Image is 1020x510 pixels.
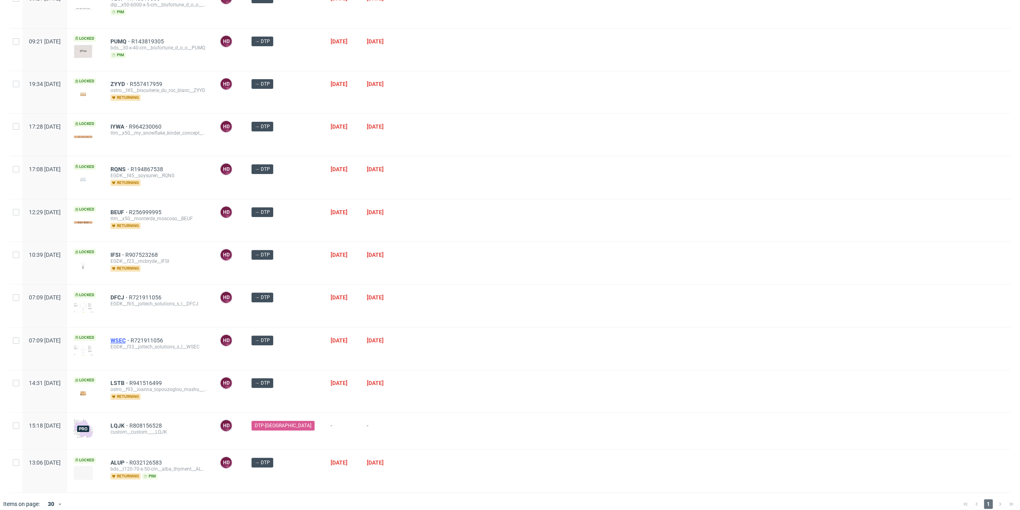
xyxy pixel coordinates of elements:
[331,38,347,45] span: [DATE]
[29,123,61,130] span: 17:28 [DATE]
[110,337,131,344] a: WSEC
[367,294,384,301] span: [DATE]
[74,466,93,479] img: version_two_editor_design
[110,380,129,386] span: LSTB
[74,206,96,213] span: Locked
[74,35,96,42] span: Locked
[74,135,93,138] img: version_two_editor_design
[110,180,141,186] span: returning
[367,337,384,344] span: [DATE]
[110,123,129,130] a: IYWA
[129,459,164,466] a: R032126583
[74,121,96,127] span: Locked
[74,377,96,383] span: Locked
[74,457,96,463] span: Locked
[110,52,126,58] span: pim
[29,38,61,45] span: 09:21 [DATE]
[367,459,384,466] span: [DATE]
[110,81,130,87] span: ZYYD
[110,301,207,307] div: EGDK__f65__joltech_solutions_s_l__DFCJ
[110,344,207,350] div: EGDK__f33__joltech_solutions_s_l__WSEC
[110,386,207,393] div: ostro__f93__ioanna_topouzoglou_mashu__LSTB
[74,334,96,341] span: Locked
[255,379,270,387] span: → DTP
[331,166,347,172] span: [DATE]
[129,209,163,215] a: R256999995
[129,380,164,386] a: R941516499
[74,44,93,59] img: version_two_editor_design
[331,422,354,440] span: -
[255,459,270,466] span: → DTP
[255,422,311,429] span: DTP-[GEOGRAPHIC_DATA]
[131,166,165,172] a: R194867538
[367,422,396,440] span: -
[221,78,232,90] figcaption: HD
[110,38,131,45] a: PUMQ
[74,419,93,438] img: pro-icon.017ec5509f39f3e742e3.png
[221,36,232,47] figcaption: HD
[29,337,61,344] span: 07:09 [DATE]
[221,207,232,218] figcaption: HD
[110,252,125,258] a: IFSI
[74,388,93,399] img: version_two_editor_design
[221,457,232,468] figcaption: HD
[110,215,207,222] div: ttm__x50__monterde_moscoso__BEUF
[331,123,347,130] span: [DATE]
[129,422,164,429] a: R808156528
[74,78,96,84] span: Locked
[29,81,61,87] span: 19:34 [DATE]
[110,45,207,51] div: bds__30-x-40-cm__blufortune_d_o_o__PUMQ
[74,260,93,270] img: version_two_editor_design.png
[110,223,141,229] span: returning
[221,249,232,260] figcaption: HD
[110,9,126,15] span: pim
[74,345,93,355] img: version_two_editor_design.png
[110,94,141,101] span: returning
[74,89,93,100] img: version_two_editor_design
[130,81,164,87] a: R557417959
[221,121,232,132] figcaption: HD
[3,500,40,508] span: Items on page:
[110,429,207,435] div: custom__custom____LQJK
[74,292,96,298] span: Locked
[74,249,96,255] span: Locked
[29,294,61,301] span: 07:09 [DATE]
[110,265,141,272] span: returning
[221,420,232,431] figcaption: HD
[131,38,166,45] a: R143819305
[29,166,61,172] span: 17:08 [DATE]
[142,473,157,479] span: pim
[110,87,207,94] div: ostro__f45__biscuiterie_du_roc_blanc__ZYYD
[29,459,61,466] span: 13:06 [DATE]
[129,294,163,301] a: R721911056
[110,422,129,429] span: LQJK
[367,38,384,45] span: [DATE]
[331,209,347,215] span: [DATE]
[110,172,207,179] div: EGDK__f45__soysuren__RQNS
[125,252,159,258] span: R907523268
[131,337,165,344] span: R721911056
[110,473,141,479] span: returning
[110,209,129,215] span: BEUF
[110,294,129,301] span: DFCJ
[367,252,384,258] span: [DATE]
[255,123,270,130] span: → DTP
[331,459,347,466] span: [DATE]
[110,459,129,466] a: ALUP
[331,337,347,344] span: [DATE]
[110,2,207,8] div: dlp__x50-6000-x-5-cm__blufortune_d_o_o__YLUI
[221,377,232,389] figcaption: HD
[331,81,347,87] span: [DATE]
[110,130,207,136] div: ttm__x50__my_snowflake_kinder_concept_store__IYWA
[255,166,270,173] span: → DTP
[129,123,163,130] a: R964230060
